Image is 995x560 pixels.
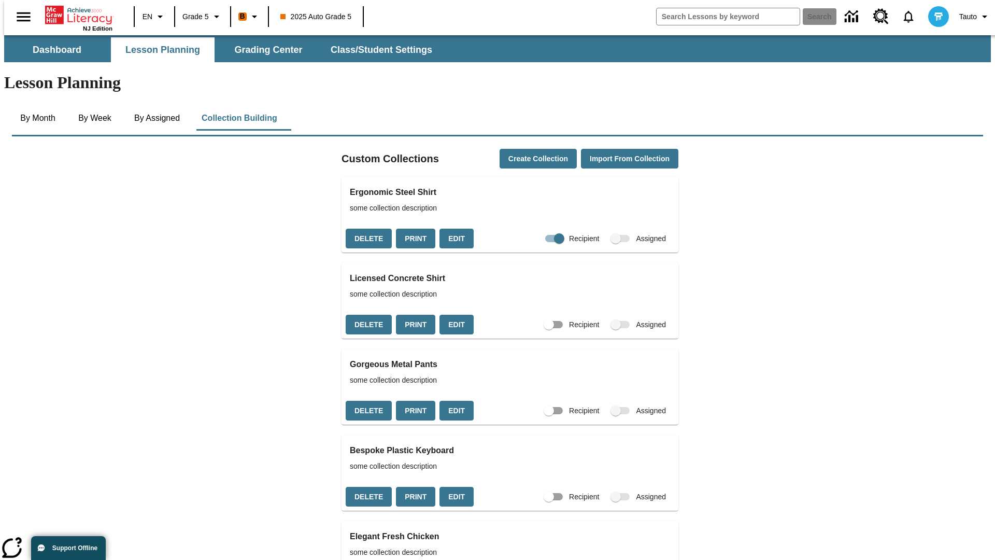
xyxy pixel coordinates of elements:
[126,106,188,131] button: By Assigned
[500,149,577,169] button: Create Collection
[350,547,670,558] span: some collection description
[569,405,599,416] span: Recipient
[83,25,112,32] span: NJ Edition
[350,357,670,372] h3: Gorgeous Metal Pants
[111,37,215,62] button: Lesson Planning
[322,37,440,62] button: Class/Student Settings
[396,315,435,335] button: Print, will open in a new window
[657,8,800,25] input: search field
[234,7,265,26] button: Boost Class color is orange. Change class color
[439,229,474,249] button: Edit
[439,401,474,421] button: Edit
[396,229,435,249] button: Print, will open in a new window
[346,487,392,507] button: Delete
[350,289,670,300] span: some collection description
[350,443,670,458] h3: Bespoke Plastic Keyboard
[193,106,286,131] button: Collection Building
[569,492,599,502] span: Recipient
[838,3,867,31] a: Data Center
[636,319,666,330] span: Assigned
[569,319,599,330] span: Recipient
[636,405,666,416] span: Assigned
[569,233,599,244] span: Recipient
[240,10,245,23] span: B
[69,106,121,131] button: By Week
[959,11,977,22] span: Tauto
[4,37,442,62] div: SubNavbar
[125,44,200,56] span: Lesson Planning
[955,7,995,26] button: Profile/Settings
[4,35,991,62] div: SubNavbar
[581,149,678,169] button: Import from Collection
[33,44,81,56] span: Dashboard
[5,37,109,62] button: Dashboard
[138,7,171,26] button: Language: EN, Select a language
[867,3,895,31] a: Resource Center, Will open in new tab
[4,73,991,92] h1: Lesson Planning
[350,461,670,472] span: some collection description
[234,44,302,56] span: Grading Center
[895,3,922,30] a: Notifications
[8,2,39,32] button: Open side menu
[12,106,64,131] button: By Month
[52,544,97,552] span: Support Offline
[143,11,152,22] span: EN
[396,401,435,421] button: Print, will open in a new window
[396,487,435,507] button: Print, will open in a new window
[350,375,670,386] span: some collection description
[636,233,666,244] span: Assigned
[178,7,227,26] button: Grade: Grade 5, Select a grade
[350,203,670,214] span: some collection description
[45,5,112,25] a: Home
[346,315,392,335] button: Delete
[346,401,392,421] button: Delete
[280,11,352,22] span: 2025 Auto Grade 5
[342,150,439,167] h2: Custom Collections
[31,536,106,560] button: Support Offline
[350,529,670,544] h3: Elegant Fresh Chicken
[182,11,209,22] span: Grade 5
[350,185,670,200] h3: Ergonomic Steel Shirt
[331,44,432,56] span: Class/Student Settings
[922,3,955,30] button: Select a new avatar
[45,4,112,32] div: Home
[350,271,670,286] h3: Licensed Concrete Shirt
[217,37,320,62] button: Grading Center
[636,492,666,502] span: Assigned
[439,315,474,335] button: Edit
[928,6,949,27] img: avatar image
[439,487,474,507] button: Edit
[346,229,392,249] button: Delete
